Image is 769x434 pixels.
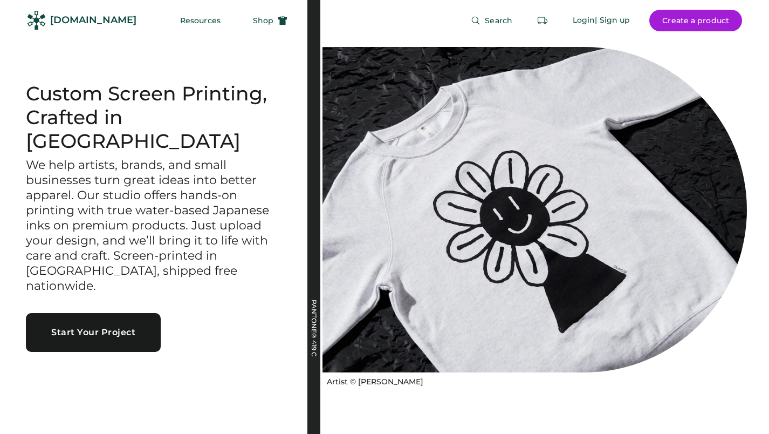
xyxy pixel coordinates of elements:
[458,10,525,31] button: Search
[573,15,595,26] div: Login
[240,10,300,31] button: Shop
[327,377,423,388] div: Artist © [PERSON_NAME]
[311,300,317,408] div: PANTONE® 419 C
[26,313,161,352] button: Start Your Project
[649,10,742,31] button: Create a product
[167,10,234,31] button: Resources
[26,158,281,293] h3: We help artists, brands, and small businesses turn great ideas into better apparel. Our studio of...
[253,17,273,24] span: Shop
[485,17,512,24] span: Search
[595,15,630,26] div: | Sign up
[50,13,136,27] div: [DOMAIN_NAME]
[532,10,553,31] button: Retrieve an order
[26,82,281,153] h1: Custom Screen Printing, Crafted in [GEOGRAPHIC_DATA]
[322,372,423,388] a: Artist © [PERSON_NAME]
[27,11,46,30] img: Rendered Logo - Screens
